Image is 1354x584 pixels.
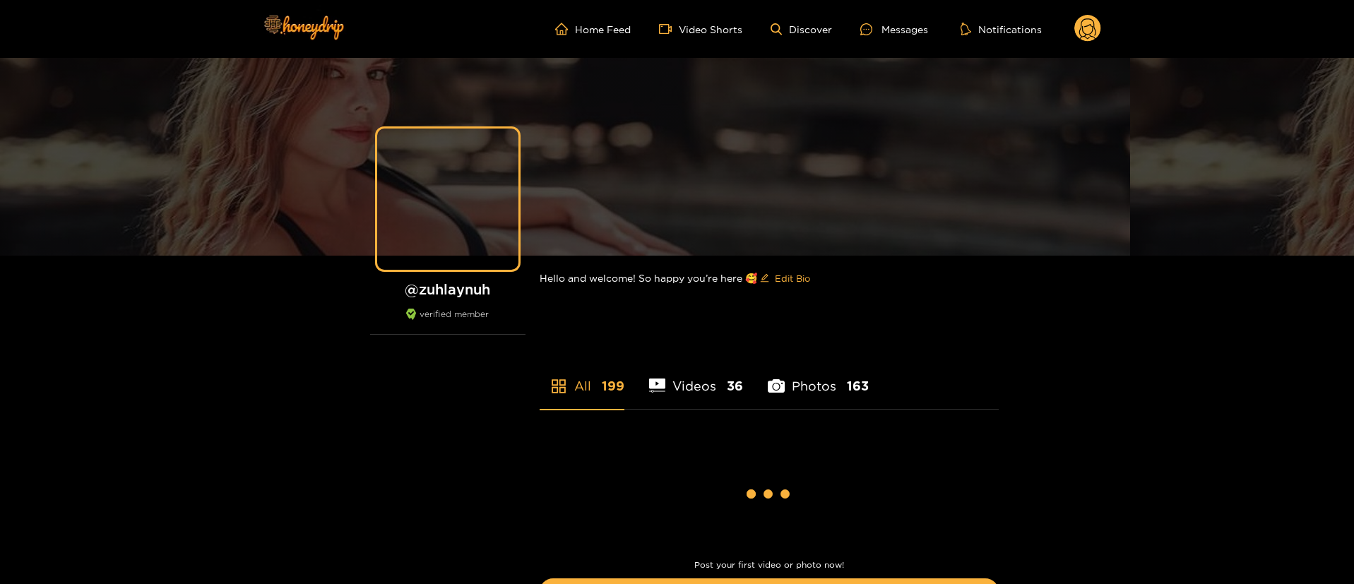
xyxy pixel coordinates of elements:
[602,377,624,395] span: 199
[540,345,624,409] li: All
[555,23,575,35] span: home
[727,377,743,395] span: 36
[550,378,567,395] span: appstore
[847,377,869,395] span: 163
[649,345,744,409] li: Videos
[956,22,1046,36] button: Notifications
[659,23,742,35] a: Video Shorts
[370,309,525,335] div: verified member
[860,21,928,37] div: Messages
[540,560,999,570] p: Post your first video or photo now!
[771,23,832,35] a: Discover
[760,273,769,284] span: edit
[775,271,810,285] span: Edit Bio
[757,267,813,290] button: editEdit Bio
[659,23,679,35] span: video-camera
[370,280,525,298] h1: @ zuhlaynuh
[540,256,999,301] div: Hello and welcome! So happy you’re here 🥰
[555,23,631,35] a: Home Feed
[768,345,869,409] li: Photos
